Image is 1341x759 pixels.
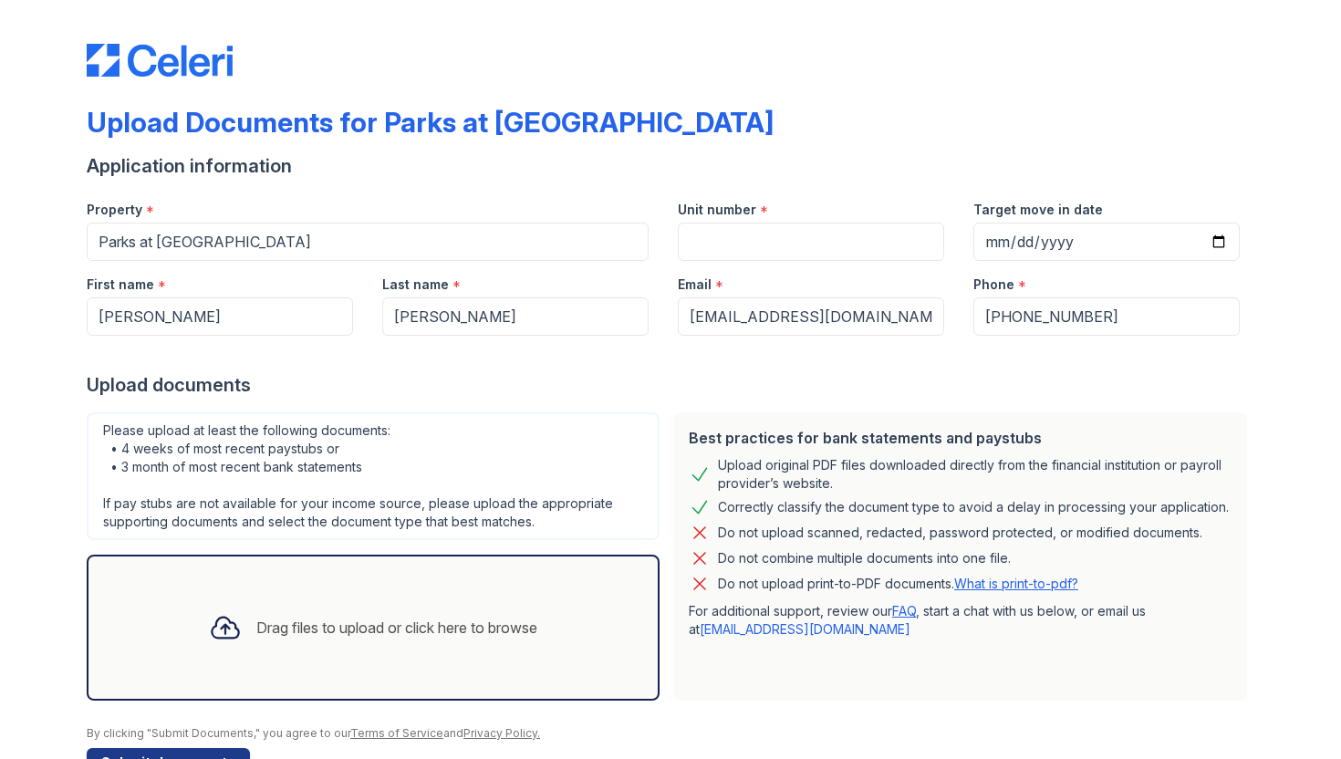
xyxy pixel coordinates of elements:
[87,153,1254,179] div: Application information
[678,276,712,294] label: Email
[689,427,1232,449] div: Best practices for bank statements and paystubs
[700,621,910,637] a: [EMAIL_ADDRESS][DOMAIN_NAME]
[718,522,1202,544] div: Do not upload scanned, redacted, password protected, or modified documents.
[689,602,1232,639] p: For additional support, review our , start a chat with us below, or email us at
[87,201,142,219] label: Property
[718,496,1229,518] div: Correctly classify the document type to avoid a delay in processing your application.
[87,726,1254,741] div: By clicking "Submit Documents," you agree to our and
[718,547,1011,569] div: Do not combine multiple documents into one file.
[463,726,540,740] a: Privacy Policy.
[87,412,660,540] div: Please upload at least the following documents: • 4 weeks of most recent paystubs or • 3 month of...
[87,106,774,139] div: Upload Documents for Parks at [GEOGRAPHIC_DATA]
[382,276,449,294] label: Last name
[350,726,443,740] a: Terms of Service
[256,617,537,639] div: Drag files to upload or click here to browse
[954,576,1078,591] a: What is print-to-pdf?
[718,456,1232,493] div: Upload original PDF files downloaded directly from the financial institution or payroll provider’...
[87,372,1254,398] div: Upload documents
[973,201,1103,219] label: Target move in date
[87,44,233,77] img: CE_Logo_Blue-a8612792a0a2168367f1c8372b55b34899dd931a85d93a1a3d3e32e68fde9ad4.png
[892,603,916,619] a: FAQ
[718,575,1078,593] p: Do not upload print-to-PDF documents.
[87,276,154,294] label: First name
[973,276,1014,294] label: Phone
[678,201,756,219] label: Unit number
